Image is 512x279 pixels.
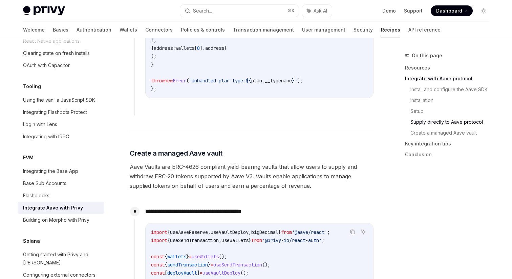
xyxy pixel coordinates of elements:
button: Search...⌘K [180,5,299,17]
span: Error [173,78,186,84]
a: Key integration tips [405,138,494,149]
div: Clearing state on fresh installs [23,49,90,57]
span: }; [151,86,156,92]
span: }, [151,37,156,43]
button: Toggle dark mode [478,5,489,16]
a: Building on Morpho with Privy [18,214,104,226]
span: } [224,45,227,51]
span: ]. [200,45,205,51]
span: ); [151,53,156,59]
h5: Tooling [23,82,41,91]
span: from [251,237,262,243]
img: light logo [23,6,65,16]
a: Supply directly to Aave protocol [410,117,494,127]
a: Integrating Flashbots Protect [18,106,104,118]
h5: EVM [23,154,34,162]
span: { [167,229,170,235]
span: useVaultDeploy [202,270,240,276]
div: Integrating Flashbots Protect [23,108,87,116]
a: Support [404,7,423,14]
span: } [151,61,154,67]
a: Install and configure the Aave SDK [410,84,494,95]
span: . [262,78,265,84]
span: useVaultDeploy [211,229,249,235]
a: Integrate Aave with Privy [18,202,104,214]
div: Building on Morpho with Privy [23,216,89,224]
a: API reference [408,22,441,38]
a: Integrating the Base App [18,165,104,177]
a: User management [302,22,345,38]
span: (); [240,270,249,276]
span: wallets [167,254,186,260]
a: OAuth with Capacitor [18,59,104,72]
a: Clearing state on fresh installs [18,47,104,59]
a: Basics [53,22,68,38]
span: plan [251,78,262,84]
span: const [151,254,165,260]
span: useAaveReserve [170,229,208,235]
span: '@privy-io/react-auth' [262,237,322,243]
span: (); [262,262,270,268]
div: Configuring external connectors [23,271,95,279]
a: Security [354,22,373,38]
a: Recipes [381,22,400,38]
span: On this page [412,52,442,60]
span: import [151,229,167,235]
span: ⌘ K [287,8,295,14]
span: ${ [246,78,251,84]
span: useSendTransaction [170,237,219,243]
span: ] [197,270,200,276]
button: Ask AI [302,5,332,17]
div: Base Sub Accounts [23,179,66,187]
span: wallets [175,45,194,51]
span: deployVault [167,270,197,276]
span: , [208,229,211,235]
div: Getting started with Privy and [PERSON_NAME] [23,251,100,267]
span: useWallets [192,254,219,260]
button: Ask AI [359,227,368,236]
span: { [165,254,167,260]
span: address [205,45,224,51]
a: Setup [410,106,494,117]
h5: Solana [23,237,40,245]
span: , [249,229,251,235]
span: const [151,262,165,268]
div: Login with Lens [23,120,57,128]
span: { [167,237,170,243]
div: Integrating the Base App [23,167,78,175]
span: 0 [197,45,200,51]
span: throw [151,78,165,84]
span: { [151,45,154,51]
a: Welcome [23,22,45,38]
span: address: [154,45,175,51]
span: (); [219,254,227,260]
div: OAuth with Capacitor [23,61,70,69]
div: Using the vanilla JavaScript SDK [23,96,95,104]
a: Transaction management [233,22,294,38]
span: } [186,254,189,260]
span: '@aave/react' [292,229,327,235]
span: __typename [265,78,292,84]
div: Integrating with tRPC [23,133,69,141]
span: , [219,237,221,243]
span: ( [186,78,189,84]
a: Policies & controls [181,22,225,38]
span: [ [165,270,167,276]
span: ; [327,229,330,235]
span: [ [194,45,197,51]
span: } [208,262,211,268]
span: Ask AI [314,7,327,14]
span: } [249,237,251,243]
span: Dashboard [436,7,462,14]
div: Integrate Aave with Privy [23,204,83,212]
span: Create a managed Aave vault [130,148,222,158]
span: } [278,229,281,235]
a: Authentication [77,22,111,38]
a: Conclusion [405,149,494,160]
span: } [292,78,295,84]
a: Using the vanilla JavaScript SDK [18,94,104,106]
span: `Unhandled plan type: [189,78,246,84]
a: Resources [405,62,494,73]
span: useWallets [221,237,249,243]
a: Create a managed Aave vault [410,127,494,138]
